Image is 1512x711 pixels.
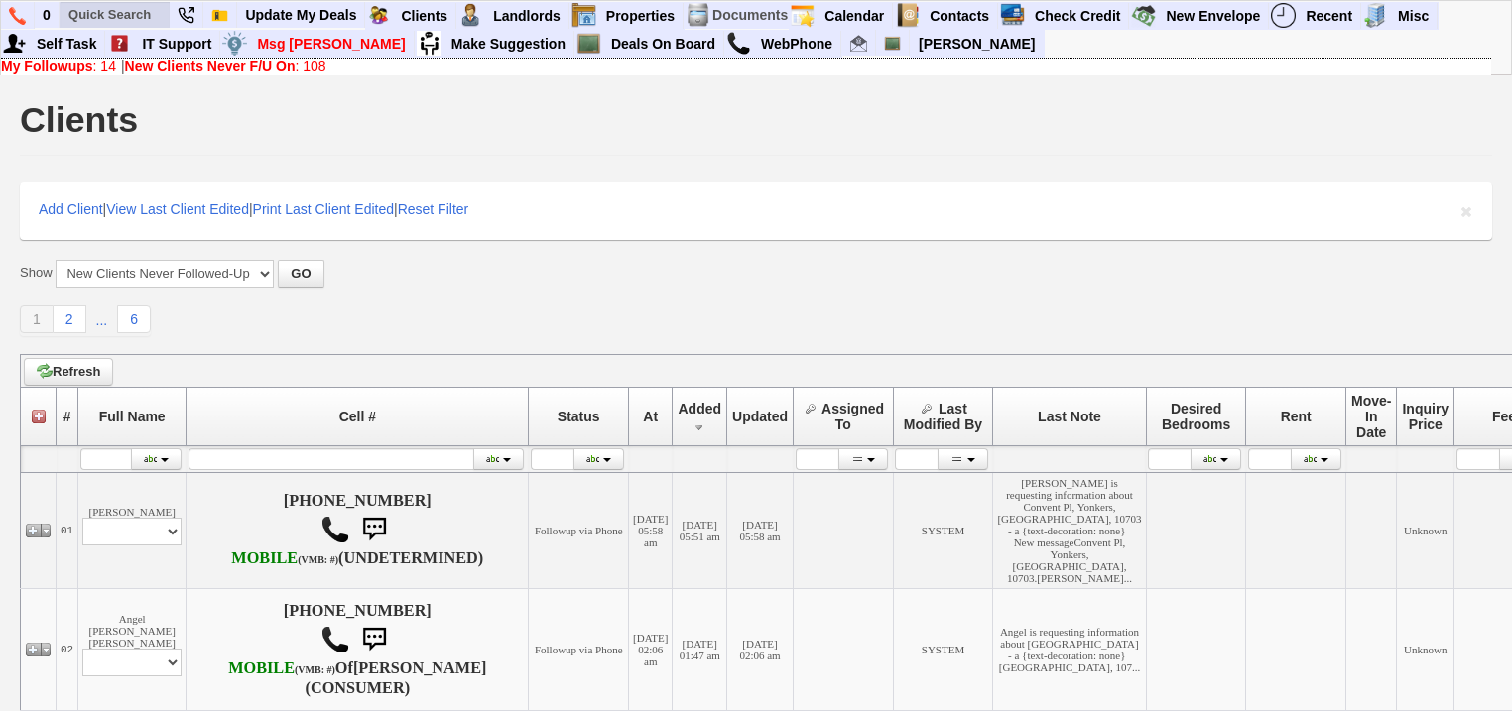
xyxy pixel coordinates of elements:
[673,472,727,588] td: [DATE] 05:51 am
[726,31,751,56] img: call.png
[1390,3,1438,29] a: Misc
[1402,401,1449,432] span: Inquiry Price
[884,35,901,52] img: chalkboard.png
[686,3,710,28] img: docs.png
[78,588,187,710] td: Angel [PERSON_NAME] [PERSON_NAME]
[298,554,338,565] font: (VMB: #)
[1397,588,1454,710] td: Unknown
[790,3,815,28] img: appt_icon.png
[35,2,60,28] a: 0
[117,305,151,333] a: 6
[222,31,247,56] img: money.png
[911,31,1043,57] a: [PERSON_NAME]
[571,3,596,28] img: properties.png
[529,472,629,588] td: Followup via Phone
[249,31,414,57] a: Msg [PERSON_NAME]
[107,31,132,56] img: help2.png
[231,549,298,567] font: MOBILE
[485,3,569,29] a: Landlords
[1363,3,1388,28] img: officebldg.png
[61,2,170,27] input: Quick Search
[1131,3,1156,28] img: gmoney.png
[1281,409,1312,424] span: Rent
[1351,393,1391,440] span: Move-In Date
[817,3,893,29] a: Calendar
[20,305,54,333] a: 1
[1162,401,1230,432] span: Desired Bedrooms
[629,588,673,710] td: [DATE] 02:06 am
[993,472,1146,588] td: [PERSON_NAME] is requesting information about Convent Pl, Yonkers, [GEOGRAPHIC_DATA], 10703 - a {...
[353,659,487,677] b: [PERSON_NAME]
[190,602,524,697] h4: [PHONE_NUMBER] Of (CONSUMER)
[711,2,789,29] td: Documents
[922,3,998,29] a: Contacts
[678,401,721,416] span: Added
[417,31,441,56] img: su2.jpg
[231,549,338,567] b: T-Mobile USA, Inc.
[1158,3,1269,29] a: New Envelope
[78,472,187,588] td: [PERSON_NAME]
[393,3,456,29] a: Clients
[57,472,78,588] td: 01
[106,201,249,217] a: View Last Client Edited
[629,472,673,588] td: [DATE] 05:58 am
[86,307,118,333] a: ...
[9,7,26,25] img: phone.png
[576,31,601,56] img: chalkboard.png
[727,472,794,588] td: [DATE] 05:58 am
[366,3,391,28] img: clients.png
[558,409,600,424] span: Status
[993,588,1146,710] td: Angel is requesting information about [GEOGRAPHIC_DATA] - a {text-decoration: none} [GEOGRAPHIC_D...
[673,588,727,710] td: [DATE] 01:47 am
[125,59,296,74] b: New Clients Never F/U On
[1298,3,1361,29] a: Recent
[443,31,574,57] a: Make Suggestion
[1271,3,1296,28] img: recent.png
[598,3,684,29] a: Properties
[228,659,335,677] b: T-Mobile USA, Inc.
[54,305,86,333] a: 2
[603,31,724,57] a: Deals On Board
[57,387,78,445] th: #
[1027,3,1129,29] a: Check Credit
[850,35,867,52] img: Renata@HomeSweetHomeProperties.com
[20,264,53,282] label: Show
[237,2,365,28] a: Update My Deals
[57,588,78,710] td: 02
[228,659,295,677] font: MOBILE
[904,401,982,432] span: Last Modified By
[320,625,350,654] img: call.png
[1,59,116,74] a: My Followups: 14
[1,59,93,74] b: My Followups
[99,409,166,424] span: Full Name
[753,31,841,57] a: WebPhone
[20,102,138,138] h1: Clients
[253,201,394,217] a: Print Last Client Edited
[278,260,323,288] button: GO
[821,401,884,432] span: Assigned To
[125,59,326,74] a: New Clients Never F/U On: 108
[895,3,920,28] img: contact.png
[29,31,105,57] a: Self Task
[320,515,350,544] img: call.png
[178,7,194,24] img: phone22.png
[1000,3,1025,28] img: creditreport.png
[643,409,658,424] span: At
[20,182,1492,240] div: | | |
[211,7,228,24] img: Bookmark.png
[893,588,993,710] td: SYSTEM
[339,409,376,424] span: Cell #
[134,31,220,57] a: IT Support
[257,36,405,52] font: Msg [PERSON_NAME]
[458,3,483,28] img: landlord.png
[190,492,524,569] h4: [PHONE_NUMBER] (UNDETERMINED)
[727,588,794,710] td: [DATE] 02:06 am
[39,201,103,217] a: Add Client
[24,358,113,386] a: Refresh
[893,472,993,588] td: SYSTEM
[2,31,27,56] img: myadd.png
[1397,472,1454,588] td: Unknown
[354,620,394,659] img: sms.png
[1,59,1491,74] div: |
[354,510,394,549] img: sms.png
